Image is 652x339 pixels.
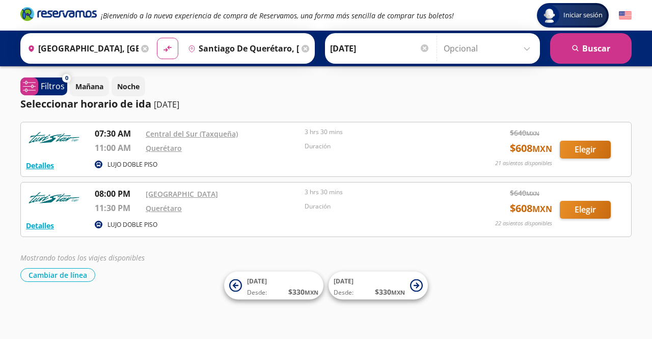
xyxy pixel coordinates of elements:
p: 22 asientos disponibles [495,219,552,228]
p: 11:00 AM [95,142,141,154]
input: Opcional [444,36,535,61]
small: MXN [526,190,539,197]
button: [DATE]Desde:$330MXN [224,272,323,300]
p: LUJO DOBLE PISO [107,220,157,229]
span: $ 330 [375,286,405,297]
span: Iniciar sesión [559,10,607,20]
span: $ 330 [288,286,318,297]
span: $ 608 [510,201,552,216]
button: Cambiar de línea [20,268,95,282]
span: [DATE] [334,277,354,285]
small: MXN [532,143,552,154]
p: 3 hrs 30 mins [305,188,458,197]
a: [GEOGRAPHIC_DATA] [146,189,218,199]
p: Duración [305,142,458,151]
p: 11:30 PM [95,202,141,214]
em: ¡Bienvenido a la nueva experiencia de compra de Reservamos, una forma más sencilla de comprar tus... [101,11,454,20]
span: 0 [65,74,68,83]
a: Central del Sur (Taxqueña) [146,129,238,139]
button: Buscar [550,33,632,64]
p: 21 asientos disponibles [495,159,552,168]
p: 3 hrs 30 mins [305,127,458,137]
p: Mañana [75,81,103,92]
p: [DATE] [154,98,179,111]
p: Filtros [41,80,65,92]
p: Seleccionar horario de ida [20,96,151,112]
button: 0Filtros [20,77,67,95]
input: Elegir Fecha [330,36,430,61]
small: MXN [305,289,318,296]
button: Elegir [560,201,611,219]
input: Buscar Destino [184,36,299,61]
button: Elegir [560,141,611,159]
p: Duración [305,202,458,211]
i: Brand Logo [20,6,97,21]
small: MXN [391,289,405,296]
em: Mostrando todos los viajes disponibles [20,253,145,263]
small: MXN [532,203,552,215]
a: Querétaro [146,203,182,213]
p: Noche [117,81,140,92]
input: Buscar Origen [23,36,139,61]
button: Detalles [26,220,54,231]
button: English [619,9,632,22]
button: Detalles [26,160,54,171]
span: $ 608 [510,141,552,156]
span: [DATE] [247,277,267,285]
span: $ 640 [510,188,539,198]
button: Noche [112,76,145,96]
p: 07:30 AM [95,127,141,140]
img: RESERVAMOS [26,127,82,148]
img: RESERVAMOS [26,188,82,208]
span: Desde: [247,288,267,297]
span: $ 640 [510,127,539,138]
button: Mañana [70,76,109,96]
p: 08:00 PM [95,188,141,200]
a: Brand Logo [20,6,97,24]
span: Desde: [334,288,354,297]
a: Querétaro [146,143,182,153]
button: [DATE]Desde:$330MXN [329,272,428,300]
p: LUJO DOBLE PISO [107,160,157,169]
small: MXN [526,129,539,137]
